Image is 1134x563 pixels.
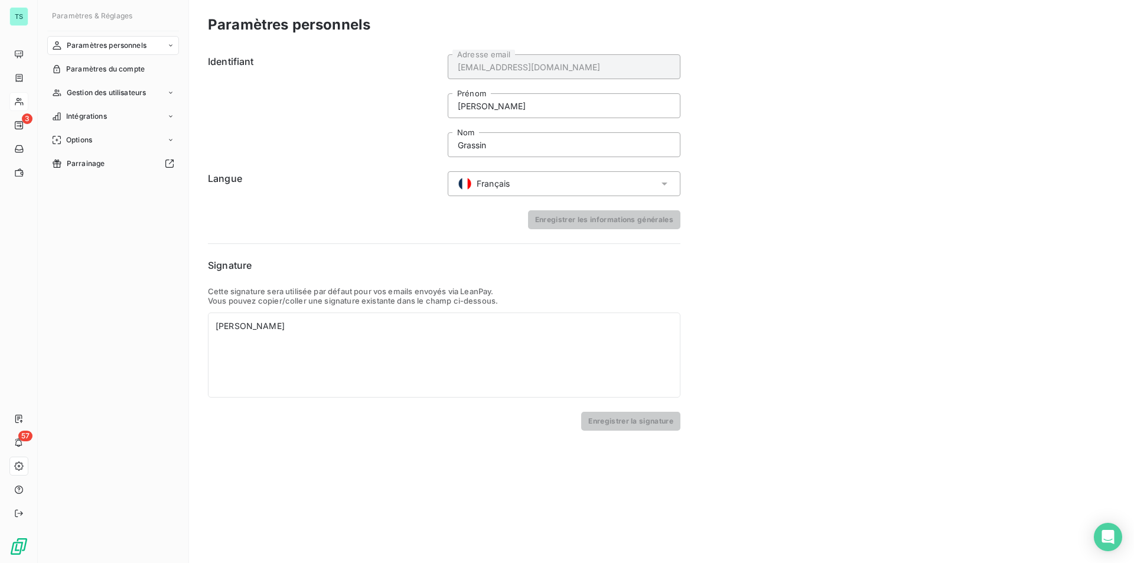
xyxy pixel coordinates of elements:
span: Paramètres & Réglages [52,11,132,20]
p: Vous pouvez copier/coller une signature existante dans le champ ci-dessous. [208,296,680,305]
span: Gestion des utilisateurs [67,87,146,98]
a: Paramètres du compte [47,60,179,79]
input: placeholder [448,93,680,118]
div: TS [9,7,28,26]
span: 57 [18,431,32,441]
h6: Signature [208,258,680,272]
span: Français [477,178,510,190]
div: Open Intercom Messenger [1094,523,1122,551]
span: 3 [22,113,32,124]
input: placeholder [448,132,680,157]
span: Paramètres personnels [67,40,146,51]
span: Paramètres du compte [66,64,145,74]
button: Enregistrer les informations générales [528,210,680,229]
span: Parrainage [67,158,105,169]
h3: Paramètres personnels [208,14,370,35]
p: Cette signature sera utilisée par défaut pour vos emails envoyés via LeanPay. [208,287,680,296]
input: placeholder [448,54,680,79]
span: Intégrations [66,111,107,122]
a: Parrainage [47,154,179,173]
h6: Langue [208,171,441,196]
h6: Identifiant [208,54,441,157]
span: Options [66,135,92,145]
div: [PERSON_NAME] [216,320,673,332]
img: Logo LeanPay [9,537,28,556]
button: Enregistrer la signature [581,412,680,431]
